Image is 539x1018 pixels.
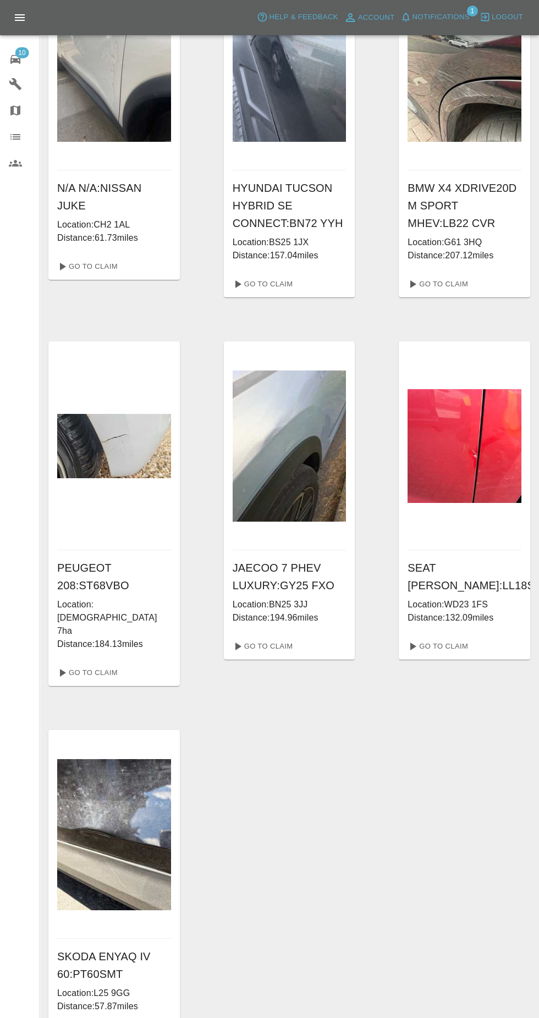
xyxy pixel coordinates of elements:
[228,275,296,293] a: Go To Claim
[228,638,296,655] a: Go To Claim
[408,559,521,594] h6: SEAT [PERSON_NAME] : LL18SRZ
[233,179,346,232] h6: HYUNDAI TUCSON HYBRID SE CONNECT : BN72 YYH
[15,47,29,58] span: 10
[398,9,472,26] button: Notifications
[53,258,120,275] a: Go To Claim
[57,987,171,1000] p: Location: L25 9GG
[57,948,171,983] h6: SKODA ENYAQ IV 60 : PT60SMT
[233,598,346,611] p: Location: BN25 3JJ
[358,12,395,24] span: Account
[57,218,171,231] p: Location: CH2 1AL
[408,179,521,232] h6: BMW X4 XDRIVE20D M SPORT MHEV : LB22 CVR
[7,4,33,31] button: Open drawer
[408,611,521,624] p: Distance: 132.09 miles
[53,664,120,682] a: Go To Claim
[57,638,171,651] p: Distance: 184.13 miles
[403,638,471,655] a: Go To Claim
[413,11,470,24] span: Notifications
[57,1000,171,1013] p: Distance: 57.87 miles
[57,179,171,214] h6: N/A N/A : NISSAN JUKE
[57,231,171,245] p: Distance: 61.73 miles
[269,11,338,24] span: Help & Feedback
[57,598,171,638] p: Location: [DEMOGRAPHIC_DATA] 7ha
[254,9,340,26] button: Help & Feedback
[408,249,521,262] p: Distance: 207.12 miles
[341,9,398,26] a: Account
[403,275,471,293] a: Go To Claim
[477,9,526,26] button: Logout
[233,559,346,594] h6: JAECOO 7 PHEV LUXURY : GY25 FXO
[233,249,346,262] p: Distance: 157.04 miles
[467,5,478,16] span: 1
[408,236,521,249] p: Location: G61 3HQ
[408,598,521,611] p: Location: WD23 1FS
[57,559,171,594] h6: PEUGEOT 208 : ST68VBO
[233,236,346,249] p: Location: BS25 1JX
[492,11,523,24] span: Logout
[233,611,346,624] p: Distance: 194.96 miles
